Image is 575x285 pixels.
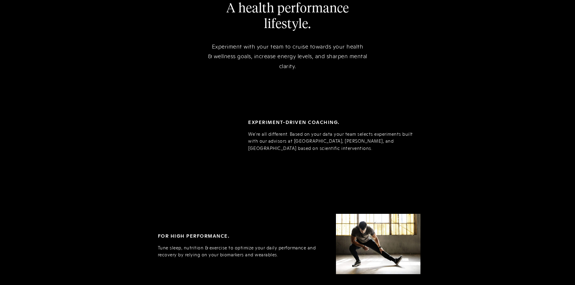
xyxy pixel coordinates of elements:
h2: for high performance. [158,233,230,238]
h2: Experiment-driven coaching. [248,119,340,124]
div: Experiment with your team to cruise towards your health & wellness goals, increase energy levels,... [203,41,372,71]
div: Tune sleep, nutrition & exercise to optimize your daily performance and recovery by relying on yo... [158,244,330,258]
h2: A health performance lifestyle. [203,1,372,32]
div: We're all different. Based on your data your team selects experiments built with our advisors at ... [248,130,420,152]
